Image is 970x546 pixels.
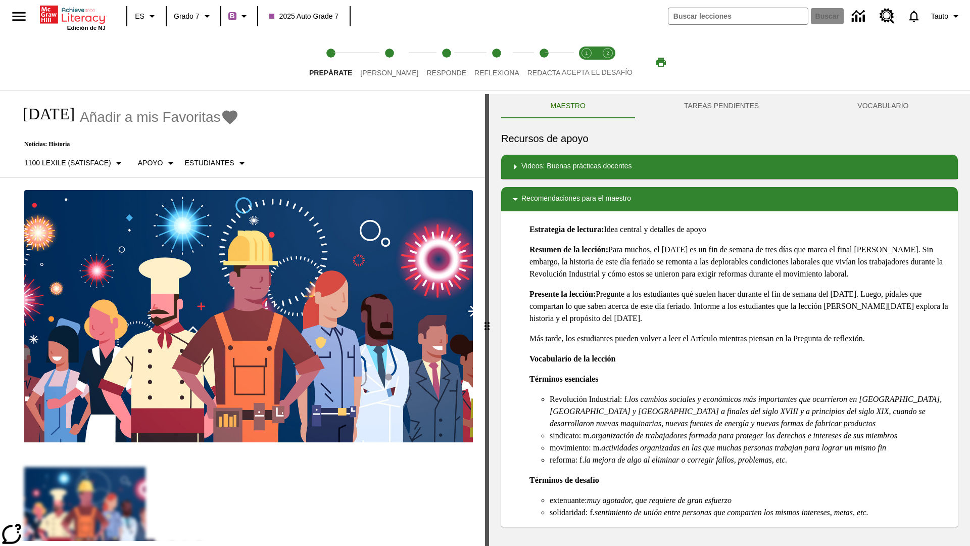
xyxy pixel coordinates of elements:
li: extenuante: [550,494,950,507]
em: los cambios sociales y económicos más importantes que ocurrieron en [GEOGRAPHIC_DATA], [GEOGRAPHI... [550,395,942,428]
em: actividades organizadas en las que muchas personas trabajan para lograr un mismo fin [601,443,886,452]
button: Grado: Grado 7, Elige un grado [170,7,217,25]
h6: Recursos de apoyo [501,130,958,147]
button: VOCABULARIO [808,94,958,118]
text: 1 [585,51,588,56]
p: Pregunte a los estudiantes qué suelen hacer durante el fin de semana del [DATE]. Luego, pídales q... [529,288,950,325]
button: Responde step 3 of 5 [418,34,474,90]
li: solidaridad: f. [550,507,950,519]
strong: Resumen de la lección: [529,245,608,254]
div: Videos: Buenas prácticas docentes [501,155,958,179]
div: Pulsa la tecla de intro o la barra espaciadora y luego presiona las flechas de derecha e izquierd... [485,94,489,546]
span: Añadir a mis Favoritas [80,109,221,125]
strong: Términos esenciales [529,375,598,383]
div: activity [489,94,970,546]
span: Edición de NJ [67,25,106,31]
button: Boost El color de la clase es morado/púrpura. Cambiar el color de la clase. [224,7,254,25]
span: 2025 Auto Grade 7 [269,11,339,22]
p: 1100 Lexile (Satisface) [24,158,111,168]
span: Responde [426,69,466,77]
span: ACEPTA EL DESAFÍO [562,68,633,76]
p: Noticias: Historia [12,141,252,148]
em: organización de trabajadores formada para proteger los derechos e intereses de sus miembros [592,431,897,440]
input: Buscar campo [668,8,808,24]
strong: Vocabulario de la lección [529,354,616,363]
span: Prepárate [309,69,352,77]
button: Añadir a mis Favoritas - Día del Trabajo [80,108,239,126]
button: Seleccione Lexile, 1100 Lexile (Satisface) [20,154,129,172]
a: Centro de recursos, Se abrirá en una pestaña nueva. [874,3,901,30]
button: Reflexiona step 4 of 5 [466,34,527,90]
p: Más tarde, los estudiantes pueden volver a leer el Artículo mientras piensan en la Pregunta de re... [529,333,950,345]
strong: Estrategia de lectura: [529,225,604,234]
button: Maestro [501,94,635,118]
p: Idea central y detalles de apoyo [529,223,950,236]
h1: [DATE] [12,105,75,123]
button: Tipo de apoyo, Apoyo [134,154,181,172]
span: B [230,10,235,22]
em: la mejora de algo al eliminar o corregir fallos, problemas, etc. [584,456,787,464]
button: Lenguaje: ES, Selecciona un idioma [130,7,163,25]
strong: Presente la lección: [529,290,596,298]
a: Centro de información [846,3,874,30]
button: Imprimir [645,53,677,71]
button: Lee step 2 of 5 [352,34,426,90]
span: Grado 7 [174,11,200,22]
span: Tauto [931,11,948,22]
em: sentimiento de unión entre personas que comparten los mismos intereses, metas, etc. [595,508,868,517]
button: Acepta el desafío lee step 1 of 2 [572,34,601,90]
span: [PERSON_NAME] [360,69,418,77]
a: Notificaciones [901,3,927,29]
button: Abrir el menú lateral [4,2,34,31]
li: reforma: f. [550,454,950,466]
li: sindicato: m. [550,430,950,442]
span: ES [135,11,144,22]
button: Seleccionar estudiante [181,154,252,172]
em: muy agotador, que requiere de gran esfuerzo [587,496,732,505]
span: Reflexiona [474,69,519,77]
img: una pancarta con fondo azul muestra la ilustración de una fila de diferentes hombres y mujeres co... [24,190,473,443]
p: Apoyo [138,158,163,168]
li: movimiento: m. [550,442,950,454]
button: Acepta el desafío contesta step 2 of 2 [593,34,622,90]
text: 2 [606,51,609,56]
p: Videos: Buenas prácticas docentes [521,161,632,173]
li: Revolución Industrial: f. [550,393,950,430]
p: Estudiantes [185,158,234,168]
button: TAREAS PENDIENTES [635,94,808,118]
div: Portada [40,4,106,31]
p: Recomendaciones para el maestro [521,193,631,205]
strong: Términos de desafío [529,476,599,484]
button: Redacta step 5 of 5 [519,34,569,90]
p: Para muchos, el [DATE] es un fin de semana de tres días que marca el final [PERSON_NAME]. Sin emb... [529,244,950,280]
button: Prepárate step 1 of 5 [301,34,360,90]
span: Redacta [527,69,561,77]
div: Recomendaciones para el maestro [501,187,958,211]
button: Perfil/Configuración [927,7,966,25]
div: Instructional Panel Tabs [501,94,958,118]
